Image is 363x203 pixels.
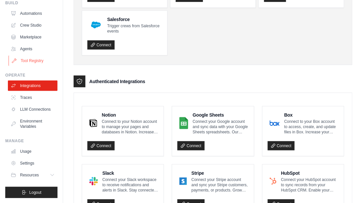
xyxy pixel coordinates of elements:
[102,177,159,193] p: Connect your Slack workspace to receive notifications and alerts in Slack. Stay connected to impo...
[8,44,57,54] a: Agents
[193,119,249,135] p: Connect your Google account and sync data with your Google Sheets spreadsheets. Our Google Sheets...
[29,190,41,195] span: Logout
[8,170,57,180] button: Resources
[89,117,97,130] img: Notion Logo
[8,146,57,157] a: Usage
[9,56,58,66] a: Tool Registry
[102,170,159,176] h4: Slack
[107,16,162,23] h4: Salesforce
[193,112,249,118] h4: Google Sheets
[5,187,57,198] button: Logout
[87,40,115,50] a: Connect
[179,117,188,130] img: Google Sheets Logo
[8,20,57,31] a: Crew Studio
[192,177,249,193] p: Connect your Stripe account and sync your Stripe customers, payments, or products. Grow your busi...
[5,138,57,144] div: Manage
[8,104,57,115] a: LLM Connections
[177,141,205,150] a: Connect
[87,141,115,150] a: Connect
[5,73,57,78] div: Operate
[8,8,57,19] a: Automations
[107,23,162,34] p: Trigger crews from Salesforce events
[89,78,145,85] h3: Authenticated Integrations
[5,0,57,6] div: Build
[89,18,102,32] img: Salesforce Logo
[8,158,57,169] a: Settings
[20,172,39,178] span: Resources
[102,119,158,135] p: Connect to your Notion account to manage your pages and databases in Notion. Increase your team’s...
[8,92,57,103] a: Traces
[192,170,249,176] h4: Stripe
[102,112,158,118] h4: Notion
[8,116,57,132] a: Environment Variables
[8,80,57,91] a: Integrations
[8,32,57,42] a: Marketplace
[89,175,98,188] img: Slack Logo
[216,11,363,203] iframe: Chat Widget
[179,175,187,188] img: Stripe Logo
